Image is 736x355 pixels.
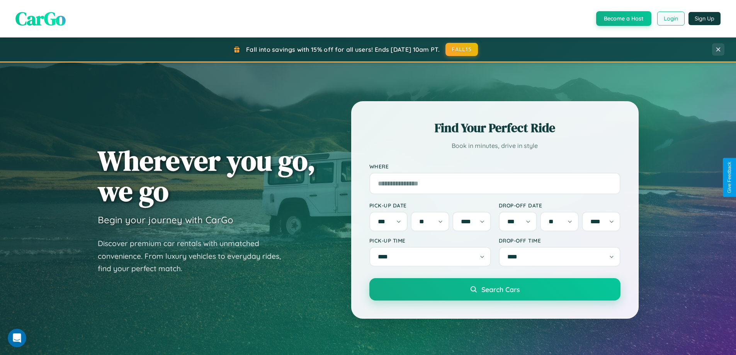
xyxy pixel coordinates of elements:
label: Pick-up Time [369,237,491,244]
p: Discover premium car rentals with unmatched convenience. From luxury vehicles to everyday rides, ... [98,237,291,275]
div: Give Feedback [727,162,732,193]
h1: Wherever you go, we go [98,145,316,206]
button: FALL15 [445,43,478,56]
label: Pick-up Date [369,202,491,209]
span: CarGo [15,6,66,31]
label: Where [369,163,620,170]
span: Fall into savings with 15% off for all users! Ends [DATE] 10am PT. [246,46,440,53]
iframe: Intercom live chat [8,329,26,347]
button: Search Cars [369,278,620,301]
label: Drop-off Time [499,237,620,244]
button: Sign Up [688,12,721,25]
h3: Begin your journey with CarGo [98,214,233,226]
p: Book in minutes, drive in style [369,140,620,151]
label: Drop-off Date [499,202,620,209]
button: Login [657,12,685,25]
button: Become a Host [596,11,651,26]
h2: Find Your Perfect Ride [369,119,620,136]
span: Search Cars [481,285,520,294]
